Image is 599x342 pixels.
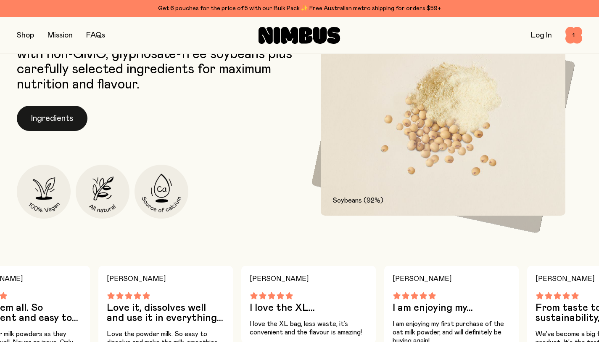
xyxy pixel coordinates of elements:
a: FAQs [86,32,105,39]
a: Mission [47,32,73,39]
img: 92% Soybeans and soybean powder [321,32,566,216]
h3: Love it, dissolves well and use it in everything I normally use my plant based milks in. [107,303,224,323]
h4: [PERSON_NAME] [107,273,224,285]
p: Our Soy Milk mix is gluten free and packed with non-GMO, glyphosate-free soybeans plus carefully ... [17,32,296,92]
p: I love the XL bag, less waste, it’s convenient and the flavour is amazing! [250,320,367,337]
h3: I love the XL... [250,303,367,313]
h4: [PERSON_NAME] [393,273,510,285]
button: Ingredients [17,106,87,131]
h4: [PERSON_NAME] [250,273,367,285]
button: 1 [565,27,582,44]
p: Soybeans (92%) [332,195,554,206]
div: Get 6 pouches for the price of 5 with our Bulk Pack ✨ Free Australian metro shipping for orders $59+ [17,3,582,13]
a: Log In [531,32,552,39]
h3: I am enjoying my... [393,303,510,313]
